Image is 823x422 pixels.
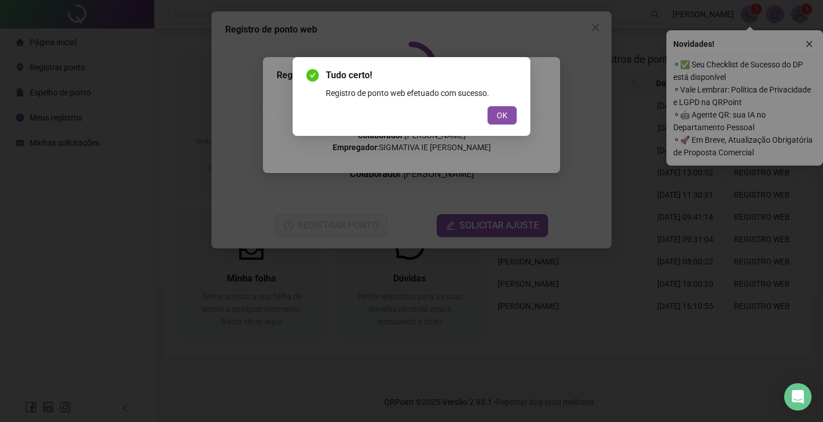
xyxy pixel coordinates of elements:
[488,106,517,124] button: OK
[326,87,517,99] div: Registro de ponto web efetuado com sucesso.
[326,69,517,82] span: Tudo certo!
[784,383,812,411] div: Open Intercom Messenger
[497,109,508,122] span: OK
[306,69,319,82] span: check-circle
